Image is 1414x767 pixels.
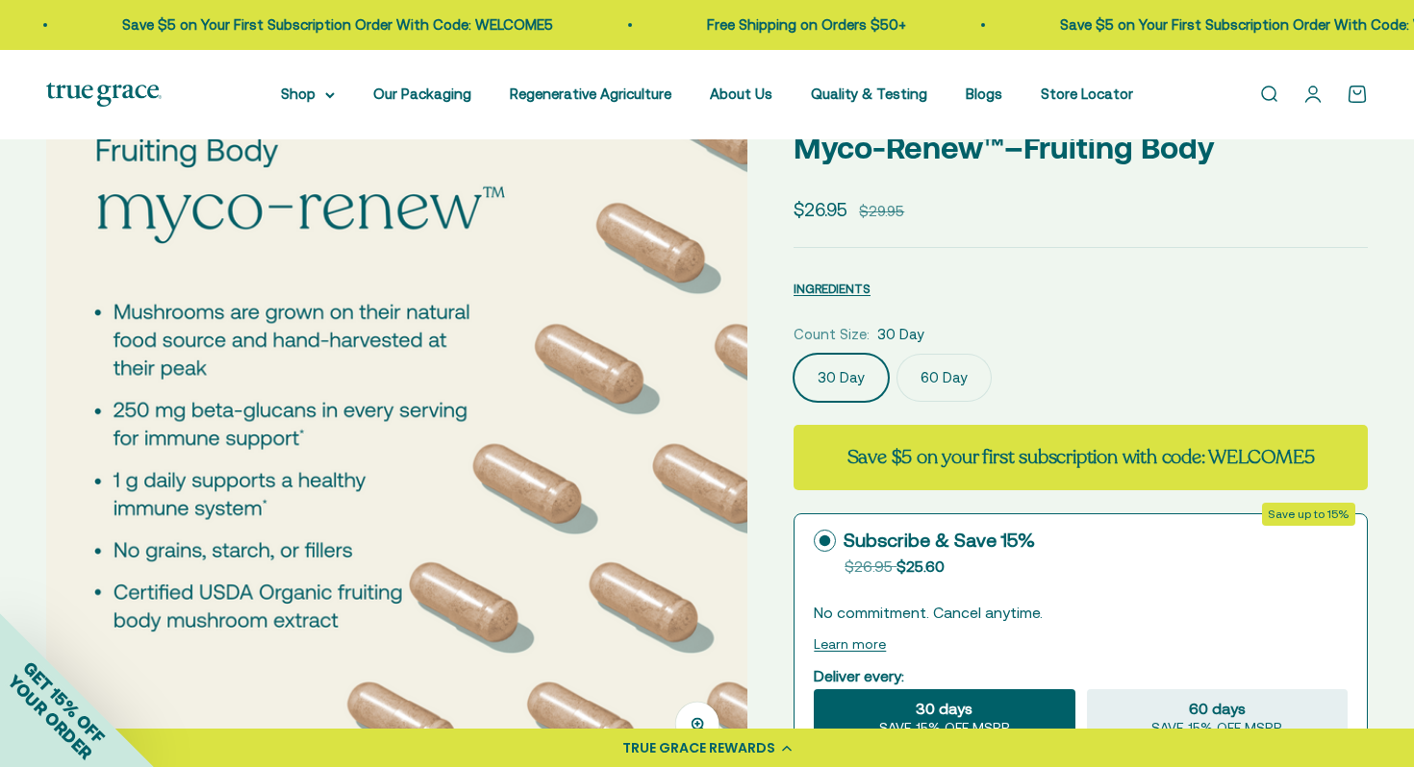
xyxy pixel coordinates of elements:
[794,323,870,346] legend: Count Size:
[811,86,927,102] a: Quality & Testing
[794,282,871,296] span: INGREDIENTS
[847,444,1315,470] strong: Save $5 on your first subscription with code: WELCOME5
[510,86,671,102] a: Regenerative Agriculture
[794,277,871,300] button: INGREDIENTS
[19,657,109,747] span: GET 15% OFF
[794,195,847,224] sale-price: $26.95
[373,86,471,102] a: Our Packaging
[794,123,1368,172] p: Myco-Renew™–Fruiting Body
[877,323,924,346] span: 30 Day
[859,200,904,223] compare-at-price: $29.95
[690,16,889,33] a: Free Shipping on Orders $50+
[105,13,536,37] p: Save $5 on Your First Subscription Order With Code: WELCOME5
[710,86,772,102] a: About Us
[1041,86,1133,102] a: Store Locator
[281,83,335,106] summary: Shop
[4,671,96,763] span: YOUR ORDER
[966,86,1002,102] a: Blogs
[622,738,775,758] div: TRUE GRACE REWARDS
